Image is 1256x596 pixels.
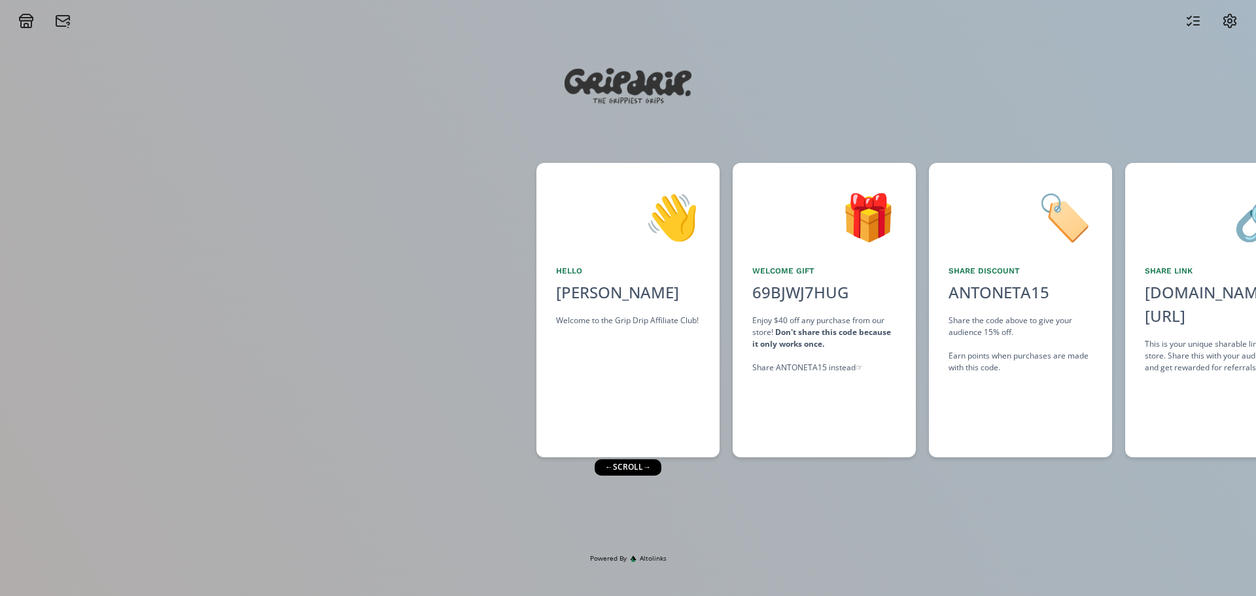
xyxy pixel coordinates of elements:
div: 🏷️ [949,183,1092,249]
div: 👋 [556,183,700,249]
img: M82gw3Js2HZ4 [565,68,691,117]
div: Welcome Gift [752,265,896,277]
div: ANTONETA15 [949,281,1049,304]
div: 🎁 [752,183,896,249]
div: ← scroll → [595,459,661,475]
img: favicon-32x32.png [630,555,637,562]
div: Share the code above to give your audience 15% off. Earn points when purchases are made with this... [949,315,1092,374]
div: Share Discount [949,265,1092,277]
div: Hello [556,265,700,277]
div: 69BJWJ7HUG [744,281,856,304]
div: Enjoy $40 off any purchase from our store! Share ANTONETA15 instead ☞ [752,315,896,374]
strong: Don't share this code because it only works once. [752,326,891,349]
span: Altolinks [640,553,667,563]
div: Welcome to the Grip Drip Affiliate Club! [556,315,700,326]
div: [PERSON_NAME] [556,281,700,304]
span: Powered By [590,553,627,563]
